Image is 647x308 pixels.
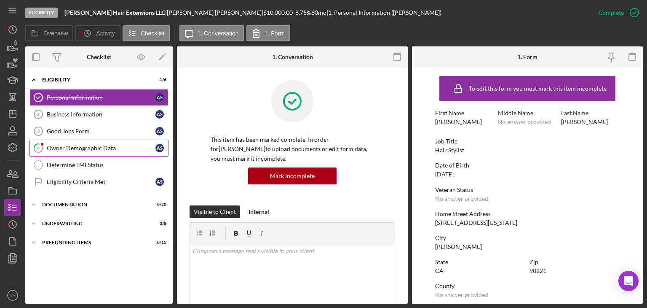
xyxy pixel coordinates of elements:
label: 1. Conversation [198,30,239,37]
div: County [435,283,620,289]
div: Date of Birth [435,162,620,169]
div: Complete [599,4,624,21]
div: Job Title [435,138,620,145]
div: Good Jobs Form [47,128,155,135]
div: Business Information [47,111,155,118]
div: Underwriting [42,221,145,226]
div: No answer provided [435,292,488,298]
div: 1 / 6 [151,77,166,82]
div: 1. Form [517,54,537,60]
button: Activity [75,25,120,41]
button: YA [4,287,21,304]
a: 3Good Jobs FormAS [29,123,168,140]
div: [PERSON_NAME] [PERSON_NAME] | [167,9,263,16]
div: $10,000.00 [263,9,295,16]
p: This item has been marked complete. In order for [PERSON_NAME] to upload documents or edit form d... [211,135,374,163]
label: Activity [96,30,115,37]
div: 0 / 15 [151,240,166,245]
div: 1. Conversation [272,54,313,60]
div: Middle Name [498,110,556,116]
b: [PERSON_NAME] Hair Extensions LLC [64,9,165,16]
div: [PERSON_NAME] [435,243,482,250]
div: A S [155,110,164,119]
div: [PERSON_NAME] [561,119,608,125]
label: Overview [43,30,68,37]
button: 1. Form [246,25,290,41]
div: Eligibility Criteria Met [47,178,155,185]
div: CA [435,267,444,274]
button: Mark Incomplete [248,168,337,184]
div: Owner Demographic Data [47,145,155,151]
div: Open Intercom Messenger [618,271,639,291]
a: Personal InformationAS [29,89,168,106]
tspan: 4 [37,145,40,151]
text: YA [10,293,16,298]
button: Visible to Client [190,205,240,218]
div: Hair Stylist [435,147,464,154]
div: 8.75 % [295,9,311,16]
div: No answer provided [435,195,488,202]
div: City [435,235,620,241]
a: Eligibility Criteria MetAS [29,173,168,190]
div: 0 / 20 [151,202,166,207]
div: [PERSON_NAME] [435,119,482,125]
div: Veteran Status [435,186,620,193]
a: 4Owner Demographic DataAS [29,140,168,157]
div: No answer provided [498,119,551,125]
div: 0 / 8 [151,221,166,226]
div: 90221 [529,267,546,274]
div: Zip [529,259,620,265]
div: Visible to Client [194,205,236,218]
div: State [435,259,525,265]
tspan: 2 [37,112,40,117]
div: 60 mo [311,9,326,16]
div: Documentation [42,202,145,207]
button: Checklist [123,25,170,41]
button: Complete [590,4,643,21]
div: [STREET_ADDRESS][US_STATE] [435,219,517,226]
button: 1. Conversation [179,25,244,41]
div: To edit this form you must mark this item incomplete [469,85,607,92]
button: Overview [25,25,73,41]
div: | [64,9,167,16]
div: Personal Information [47,94,155,101]
div: [DATE] [435,171,454,178]
div: Eligibility [42,77,145,82]
div: A S [155,127,164,135]
div: Last Name [561,110,620,116]
div: Prefunding Items [42,240,145,245]
button: Internal [244,205,273,218]
div: Eligibility [25,8,58,18]
div: Checklist [87,54,111,60]
a: 2Business InformationAS [29,106,168,123]
div: Mark Incomplete [270,168,315,184]
div: Determine LMI Status [47,162,168,168]
a: Determine LMI Status [29,157,168,173]
div: First Name [435,110,494,116]
div: | 1. Personal Information ([PERSON_NAME]) [326,9,441,16]
div: A S [155,93,164,102]
label: Checklist [141,30,165,37]
div: A S [155,178,164,186]
div: A S [155,144,164,152]
label: 1. Form [265,30,285,37]
div: Home Street Address [435,211,620,217]
div: Internal [249,205,269,218]
tspan: 3 [37,129,40,134]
